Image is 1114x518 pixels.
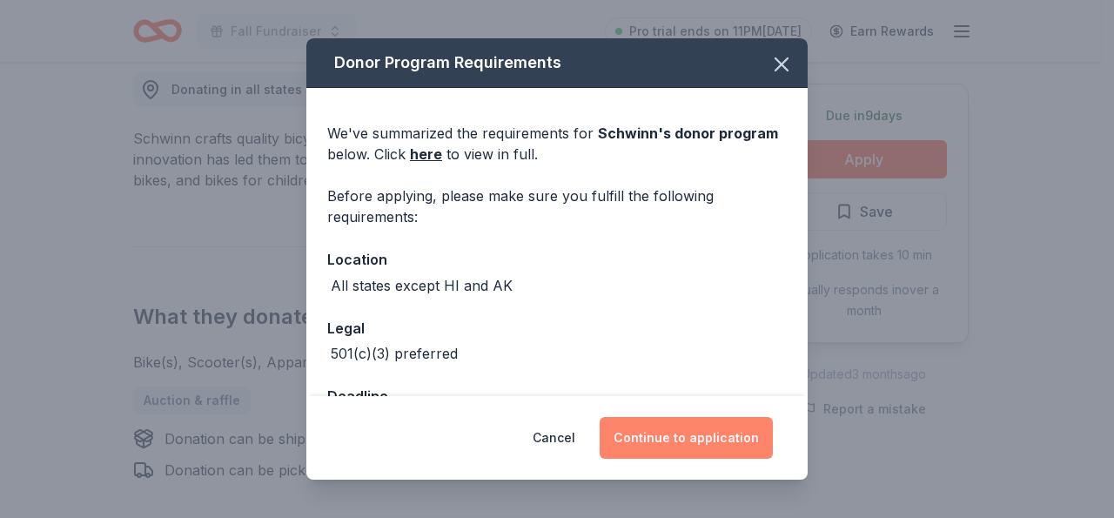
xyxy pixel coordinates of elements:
div: We've summarized the requirements for below. Click to view in full. [327,123,787,165]
span: Schwinn 's donor program [598,124,778,142]
a: here [410,144,442,165]
div: 501(c)(3) preferred [331,343,458,364]
div: Deadline [327,385,787,407]
div: Donor Program Requirements [306,38,808,88]
button: Cancel [533,417,575,459]
div: Location [327,248,787,271]
div: Before applying, please make sure you fulfill the following requirements: [327,185,787,227]
button: Continue to application [600,417,773,459]
div: Legal [327,317,787,340]
div: All states except HI and AK [331,275,513,296]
